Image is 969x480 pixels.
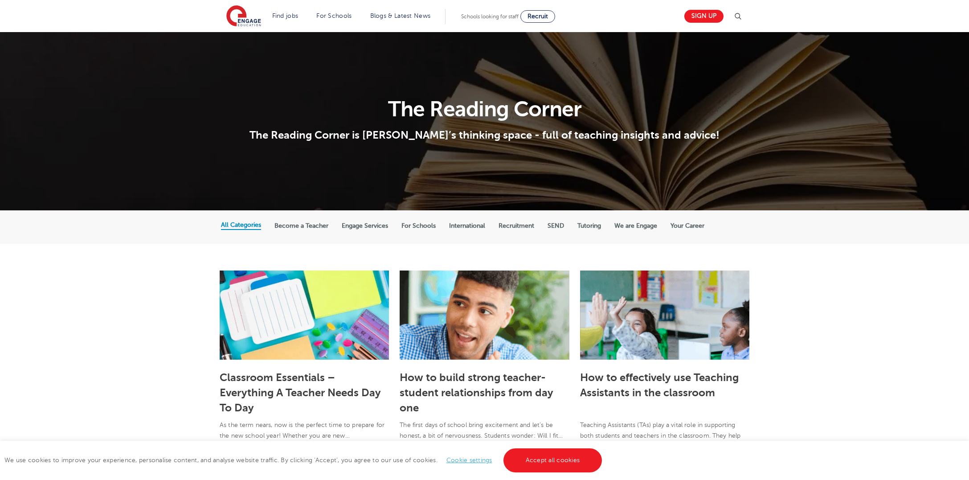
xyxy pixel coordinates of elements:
label: Become a Teacher [274,222,328,230]
p: The first days of school bring excitement and let’s be honest, a bit of nervousness. Students won... [400,420,569,441]
label: Recruitment [499,222,534,230]
label: International [449,222,485,230]
p: The Reading Corner is [PERSON_NAME]’s thinking space - full of teaching insights and advice! [221,128,748,142]
p: Teaching Assistants (TAs) play a vital role in supporting both students and teachers in the class... [580,420,749,452]
a: Classroom Essentials – Everything A Teacher Needs Day To Day [220,371,381,414]
a: Sign up [684,10,724,23]
a: How to build strong teacher-student relationships from day one [400,371,553,414]
label: All Categories [221,221,261,229]
a: Blogs & Latest News [370,12,431,19]
a: How to effectively use Teaching Assistants in the classroom [580,371,739,399]
label: For Schools [401,222,436,230]
img: Engage Education [226,5,261,28]
span: Recruit [527,13,548,20]
label: We are Engage [614,222,657,230]
label: Your Career [671,222,704,230]
a: Recruit [520,10,555,23]
p: As the term nears, now is the perfect time to prepare for the new school year! Whether you are new… [220,420,389,441]
h1: The Reading Corner [221,98,748,120]
label: Engage Services [342,222,388,230]
a: Cookie settings [446,457,492,464]
span: We use cookies to improve your experience, personalise content, and analyse website traffic. By c... [4,457,604,464]
a: For Schools [316,12,352,19]
span: Schools looking for staff [461,13,519,20]
a: Find jobs [272,12,298,19]
label: Tutoring [577,222,601,230]
a: Accept all cookies [503,448,602,472]
label: SEND [548,222,564,230]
